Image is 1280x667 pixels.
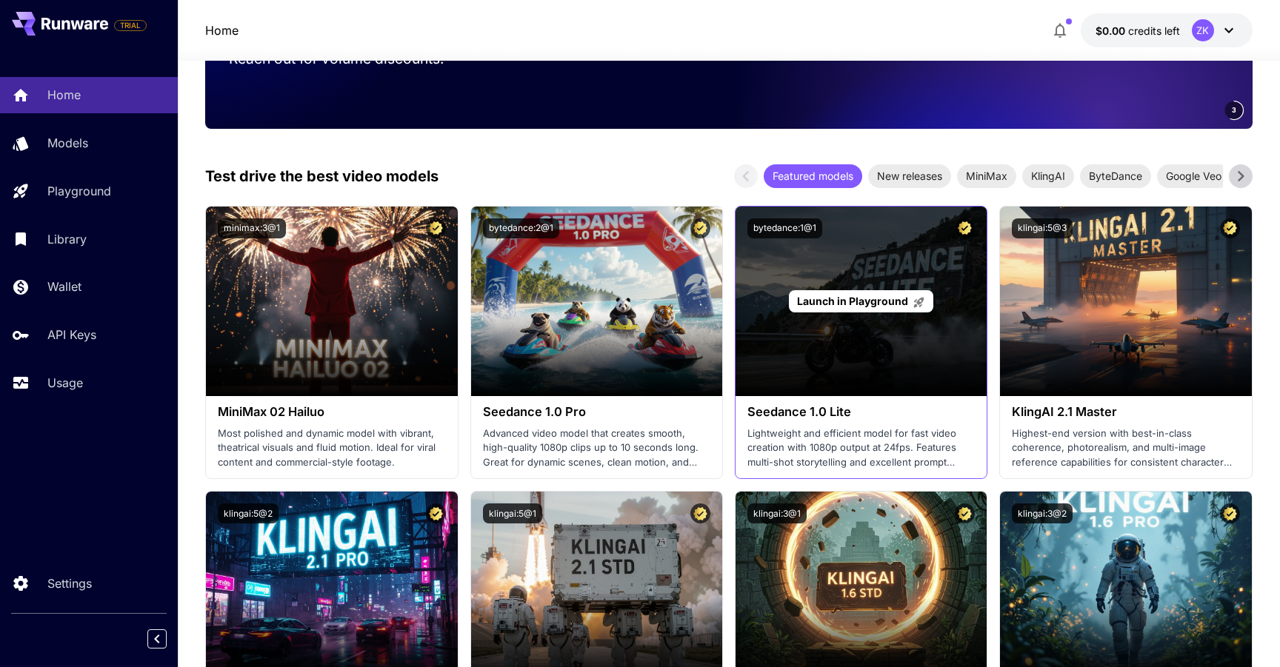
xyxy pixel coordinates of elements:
h3: Seedance 1.0 Pro [483,405,710,419]
img: alt [1000,207,1251,396]
button: Certified Model – Vetted for best performance and includes a commercial license. [690,503,710,523]
h3: KlingAI 2.1 Master [1012,405,1239,419]
p: Most polished and dynamic model with vibrant, theatrical visuals and fluid motion. Ideal for vira... [218,426,445,470]
p: Settings [47,574,92,592]
button: bytedance:1@1 [747,218,822,238]
span: Google Veo [1157,168,1230,184]
p: Library [47,230,87,248]
div: Collapse sidebar [159,626,178,652]
div: MiniMax [957,164,1016,188]
button: $0.00ZK [1081,13,1253,47]
p: Advanced video model that creates smooth, high-quality 1080p clips up to 10 seconds long. Great f... [483,426,710,470]
button: klingai:5@3 [1012,218,1073,238]
button: klingai:3@1 [747,503,807,523]
span: Featured models [764,168,862,184]
button: Certified Model – Vetted for best performance and includes a commercial license. [426,218,446,238]
h3: Seedance 1.0 Lite [747,405,975,419]
p: Wallet [47,278,81,295]
a: Launch in Playground [789,290,933,313]
p: Highest-end version with best-in-class coherence, photorealism, and multi-image reference capabil... [1012,426,1239,470]
p: Test drive the best video models [205,165,439,187]
button: minimax:3@1 [218,218,286,238]
span: ByteDance [1080,168,1151,184]
nav: breadcrumb [205,21,239,39]
span: TRIAL [115,20,146,31]
p: Usage [47,374,83,392]
span: MiniMax [957,168,1016,184]
span: KlingAI [1022,168,1074,184]
span: Launch in Playground [797,295,908,307]
p: Lightweight and efficient model for fast video creation with 1080p output at 24fps. Features mult... [747,426,975,470]
div: New releases [868,164,951,188]
div: $0.00 [1096,23,1180,38]
img: alt [206,207,457,396]
div: Featured models [764,164,862,188]
p: API Keys [47,326,96,343]
h3: MiniMax 02 Hailuo [218,405,445,419]
span: Add your payment card to enable full platform functionality. [114,16,147,34]
span: New releases [868,168,951,184]
p: Home [47,86,81,104]
span: credits left [1128,24,1180,37]
button: Certified Model – Vetted for best performance and includes a commercial license. [955,218,975,238]
button: Certified Model – Vetted for best performance and includes a commercial license. [1220,503,1240,523]
div: ZK [1192,19,1214,41]
button: bytedance:2@1 [483,218,559,238]
button: Certified Model – Vetted for best performance and includes a commercial license. [690,218,710,238]
button: klingai:3@2 [1012,503,1073,523]
div: KlingAI [1022,164,1074,188]
span: 3 [1232,104,1236,115]
span: $0.00 [1096,24,1128,37]
button: Certified Model – Vetted for best performance and includes a commercial license. [1220,218,1240,238]
div: ByteDance [1080,164,1151,188]
button: Collapse sidebar [147,629,167,648]
button: Certified Model – Vetted for best performance and includes a commercial license. [426,503,446,523]
button: Certified Model – Vetted for best performance and includes a commercial license. [955,503,975,523]
button: klingai:5@2 [218,503,279,523]
p: Playground [47,182,111,200]
p: Models [47,134,88,152]
img: alt [471,207,722,396]
div: Google Veo [1157,164,1230,188]
a: Home [205,21,239,39]
button: klingai:5@1 [483,503,542,523]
